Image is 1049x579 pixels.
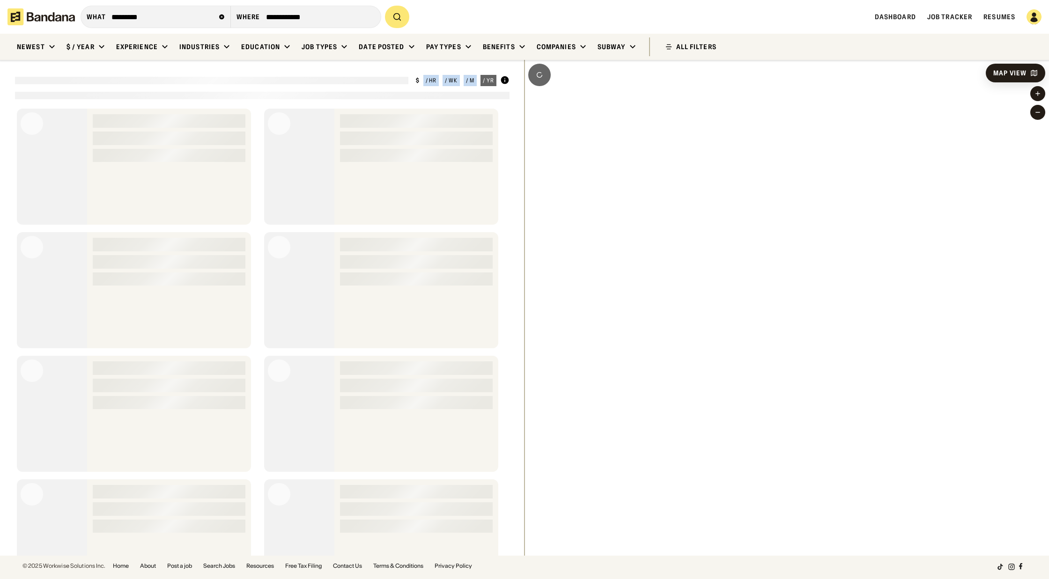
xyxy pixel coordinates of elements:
[22,563,105,569] div: © 2025 Workwise Solutions Inc.
[15,105,510,556] div: grid
[241,43,280,51] div: Education
[203,563,235,569] a: Search Jobs
[537,43,576,51] div: Companies
[676,44,717,50] div: ALL FILTERS
[140,563,156,569] a: About
[116,43,158,51] div: Experience
[993,70,1027,76] div: Map View
[435,563,472,569] a: Privacy Policy
[875,13,916,21] a: Dashboard
[373,563,423,569] a: Terms & Conditions
[483,78,494,83] div: / yr
[983,13,1015,21] a: Resumes
[483,43,515,51] div: Benefits
[426,78,437,83] div: / hr
[333,563,362,569] a: Contact Us
[445,78,458,83] div: / wk
[87,13,106,21] div: what
[426,43,461,51] div: Pay Types
[7,8,75,25] img: Bandana logotype
[302,43,337,51] div: Job Types
[359,43,404,51] div: Date Posted
[466,78,474,83] div: / m
[236,13,260,21] div: Where
[285,563,322,569] a: Free Tax Filing
[927,13,972,21] a: Job Tracker
[113,563,129,569] a: Home
[66,43,95,51] div: $ / year
[179,43,220,51] div: Industries
[167,563,192,569] a: Post a job
[17,43,45,51] div: Newest
[246,563,274,569] a: Resources
[416,77,420,84] div: $
[598,43,626,51] div: Subway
